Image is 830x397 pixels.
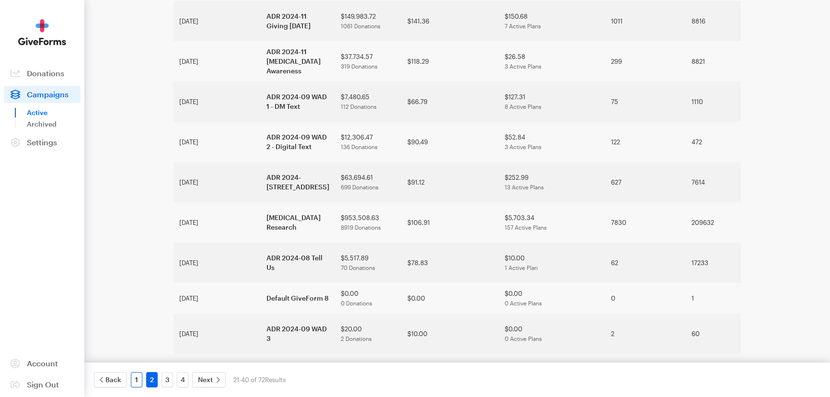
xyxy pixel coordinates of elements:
td: 1 [686,283,747,314]
td: $90.21 [402,354,499,394]
span: 699 Donations [341,184,379,190]
td: [DATE] [173,243,261,283]
span: 8919 Donations [341,224,381,231]
td: 75 [605,82,686,122]
td: [DATE] [173,314,261,354]
a: Campaigns [4,86,81,103]
td: $127.31 [499,82,605,122]
td: $150.68 [499,1,605,41]
td: $12,306.47 [335,122,402,162]
td: $0.00 [335,283,402,314]
span: 157 Active Plans [505,224,547,231]
a: 3 [161,372,173,387]
td: [DATE] [173,1,261,41]
td: $10.00 [499,243,605,283]
span: Settings [27,138,57,147]
td: 8821 [686,41,747,82]
td: $66.79 [402,82,499,122]
td: ADR 2024-08 Tell Us [261,243,335,283]
span: 319 Donations [341,63,378,70]
span: 70 Donations [341,264,375,271]
td: ADR 2024-11 [MEDICAL_DATA] Awareness [261,41,335,82]
a: Back [94,372,127,387]
td: $361.27 [499,354,605,394]
td: 17233 [686,243,747,283]
span: 3 Active Plans [505,143,542,150]
td: ADR 2024-09 WAD 2 - Digital Text [261,122,335,162]
span: Donations [27,69,64,78]
td: 7614 [686,162,747,202]
a: Settings [4,134,81,151]
td: $141.36 [402,1,499,41]
td: 1011 [605,1,686,41]
td: 209632 [686,202,747,243]
td: 299 [605,41,686,82]
td: $0.00 [402,283,499,314]
span: 2 Donations [341,335,372,342]
span: Back [105,374,121,385]
td: 472 [686,122,747,162]
td: $90.49 [402,122,499,162]
td: ADR 2024-[STREET_ADDRESS] [261,162,335,202]
td: ADR 2024-09 WAD 1 - DM Text [261,82,335,122]
td: $5,703.34 [499,202,605,243]
a: Account [4,355,81,372]
td: $149,983.72 [335,1,402,41]
a: 1 [131,372,142,387]
img: GiveForms [18,19,66,46]
td: $37,734.57 [335,41,402,82]
td: $106.91 [402,202,499,243]
td: $78.83 [402,243,499,283]
td: $0.00 [499,314,605,354]
span: 0 Donations [341,300,372,306]
td: ADR 2024-09 WAD 3 [261,314,335,354]
td: [DATE] [173,354,261,394]
td: 443 [605,354,686,394]
td: [DATE] [173,162,261,202]
a: 4 [177,372,188,387]
td: [DATE] [173,202,261,243]
td: 7830 [605,202,686,243]
span: Results [265,376,286,384]
td: $252.99 [499,162,605,202]
span: 13 Active Plans [505,184,544,190]
td: $7,480.65 [335,82,402,122]
span: Next [198,374,213,385]
span: 1061 Donations [341,23,380,29]
td: $0.00 [499,283,605,314]
a: Active [27,107,81,118]
td: $91.12 [402,162,499,202]
td: ADR 2024-11 Giving [DATE] [261,1,335,41]
span: 8 Active Plans [505,103,542,110]
td: $63,694.61 [335,162,402,202]
td: $26.58 [499,41,605,82]
td: 62 [605,243,686,283]
a: Archived [27,118,81,130]
span: Account [27,359,58,368]
td: ADR 2024-09 WAD 1 [261,354,335,394]
td: 122 [605,122,686,162]
td: 8816 [686,1,747,41]
td: $52,590.15 [335,354,402,394]
td: [DATE] [173,82,261,122]
a: Sign Out [4,376,81,393]
a: Donations [4,65,81,82]
td: [DATE] [173,122,261,162]
td: [DATE] [173,283,261,314]
td: [MEDICAL_DATA] Research [261,202,335,243]
td: Default GiveForm 8 [261,283,335,314]
span: 3 Active Plans [505,63,542,70]
span: 7 Active Plans [505,23,541,29]
span: 0 Active Plans [505,300,542,306]
td: 60 [686,314,747,354]
td: $118.29 [402,41,499,82]
td: 627 [605,162,686,202]
td: $20.00 [335,314,402,354]
span: 112 Donations [341,103,377,110]
td: [DATE] [173,41,261,82]
span: 1 Active Plan [505,264,538,271]
td: 1110 [686,82,747,122]
span: 0 Active Plans [505,335,542,342]
td: $52.84 [499,122,605,162]
td: $5,517.89 [335,243,402,283]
